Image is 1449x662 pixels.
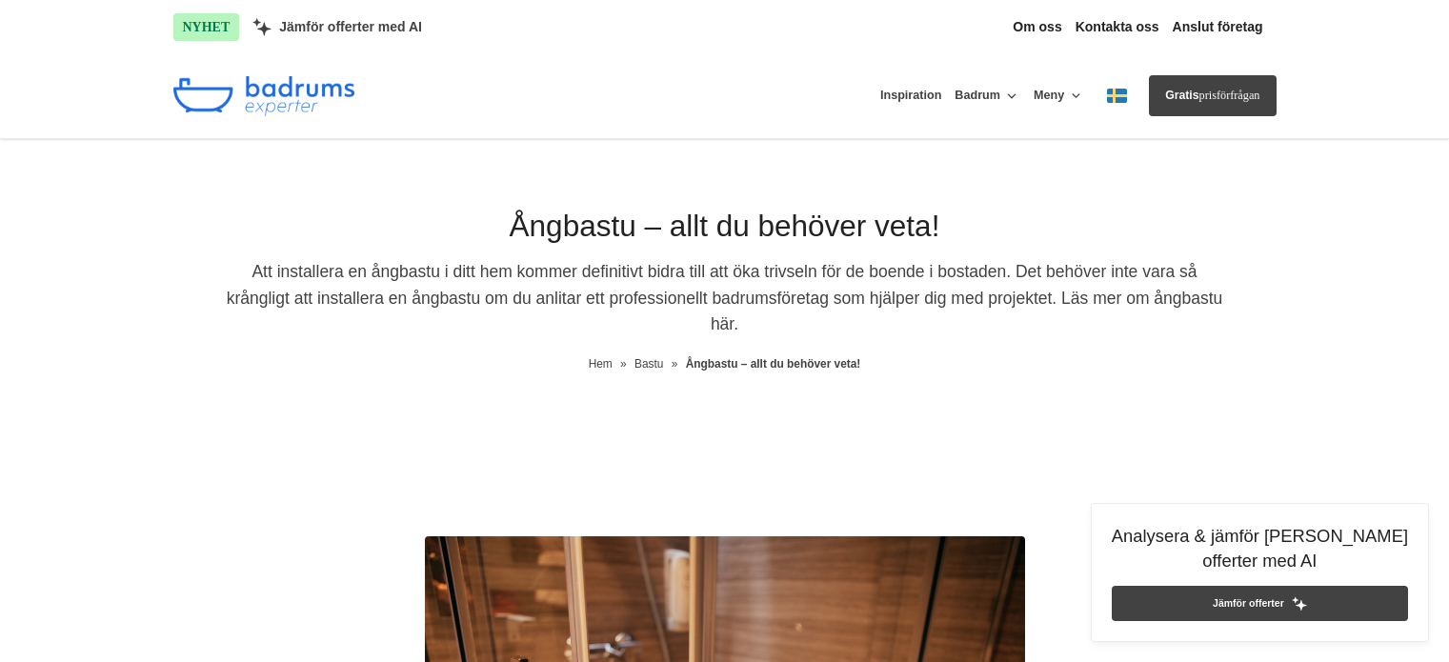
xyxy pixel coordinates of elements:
[634,357,667,371] a: Bastu
[1173,19,1263,35] a: Anslut företag
[672,355,678,373] span: »
[220,206,1230,260] h1: Ångbastu – allt du behöver veta!
[220,355,1230,373] nav: Breadcrumb
[955,74,1020,118] button: Badrum
[173,76,354,116] img: Badrumsexperter.se logotyp
[1034,74,1084,118] button: Meny
[1013,19,1061,35] a: Om oss
[634,357,663,371] span: Bastu
[1112,586,1408,621] a: Jämför offerter
[589,357,613,371] a: Hem
[252,18,422,36] a: Jämför offerter med AI
[1149,75,1276,116] a: Gratisprisförfrågan
[1165,89,1198,102] span: Gratis
[686,357,861,371] a: Ångbastu – allt du behöver veta!
[880,74,941,117] a: Inspiration
[173,13,240,41] span: NYHET
[279,19,422,35] span: Jämför offerter med AI
[220,259,1230,346] p: Att installera en ångbastu i ditt hem kommer definitivt bidra till att öka trivseln för de boende...
[1076,19,1159,35] a: Kontakta oss
[1213,595,1284,612] span: Jämför offerter
[620,355,627,373] span: »
[1112,524,1408,586] h4: Analysera & jämför [PERSON_NAME] offerter med AI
